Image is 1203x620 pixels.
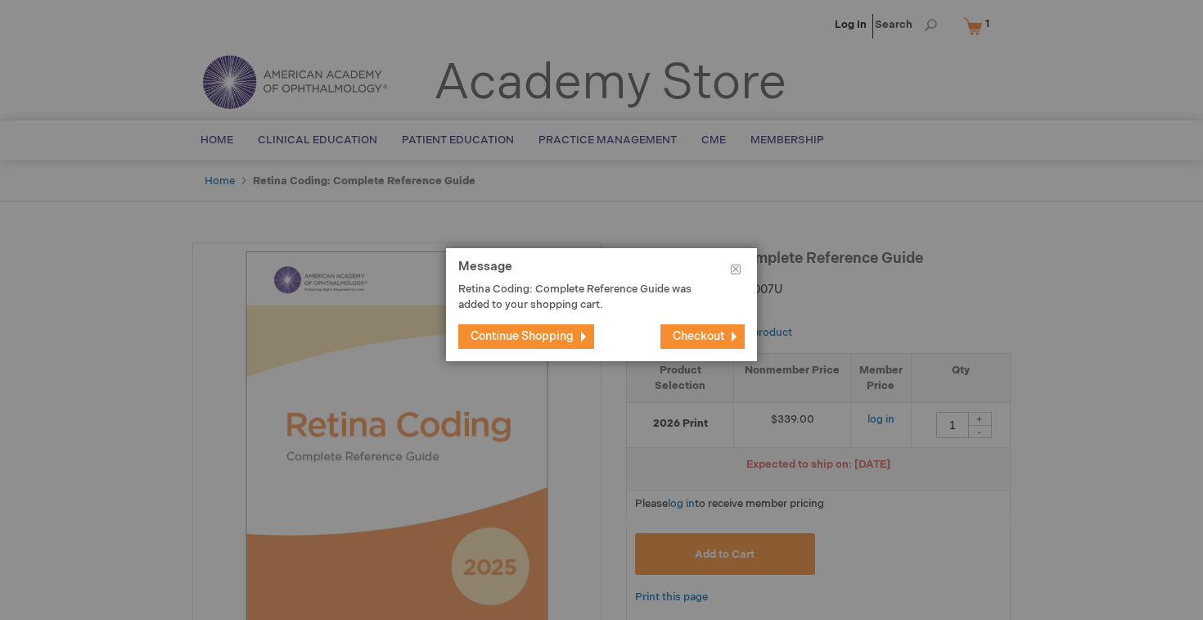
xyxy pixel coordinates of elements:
span: Checkout [673,329,724,343]
button: Checkout [660,324,745,349]
h1: Message [458,260,745,283]
p: Retina Coding: Complete Reference Guide was added to your shopping cart. [458,282,720,312]
span: Continue Shopping [471,329,574,343]
button: Continue Shopping [458,324,594,349]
